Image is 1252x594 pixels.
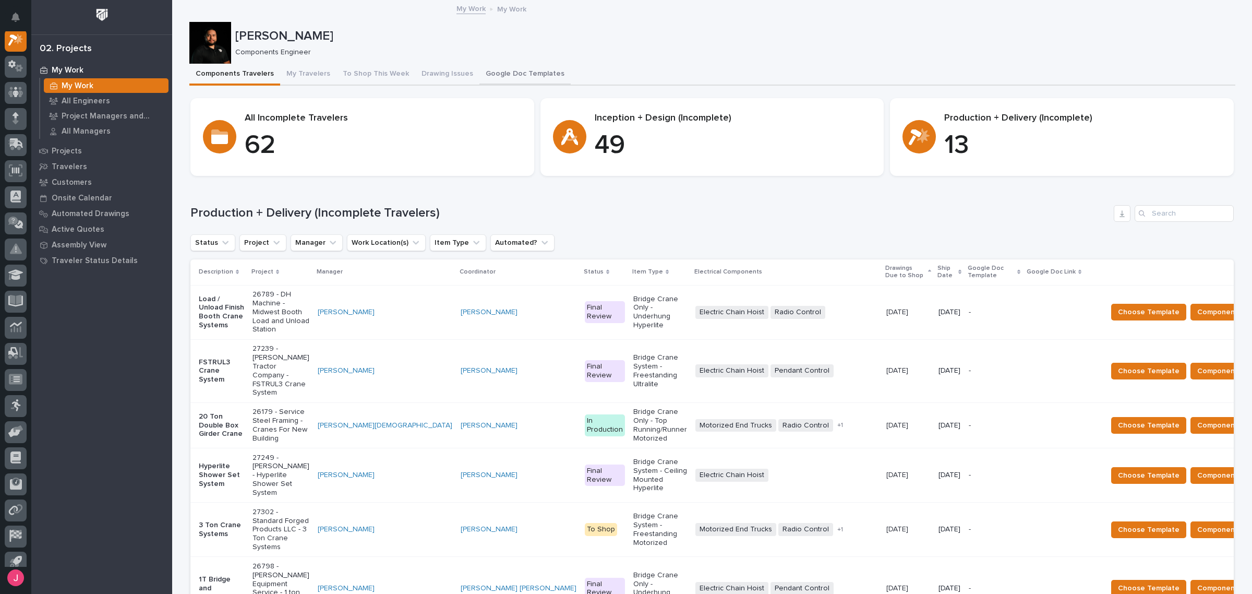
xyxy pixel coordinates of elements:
[944,113,1221,124] p: Production + Delivery (Incomplete)
[1118,469,1179,482] span: Choose Template
[62,127,111,136] p: All Managers
[52,241,106,250] p: Assembly View
[497,3,526,14] p: My Work
[415,64,479,86] button: Drawing Issues
[291,234,343,251] button: Manager
[31,221,172,237] a: Active Quotes
[62,112,164,121] p: Project Managers and Engineers
[245,113,522,124] p: All Incomplete Travelers
[252,454,309,497] p: 27249 - [PERSON_NAME] - Hyperlite Shower Set System
[969,421,1019,430] p: -
[1118,306,1179,318] span: Choose Template
[633,512,687,547] p: Bridge Crane System - Freestanding Motorized
[633,458,687,493] p: Bridge Crane System - Ceiling Mounted Hyperlite
[460,266,496,278] p: Coordinator
[5,6,27,28] button: Notifications
[199,358,244,384] p: FSTRUL3 Crane System
[280,64,336,86] button: My Travelers
[461,421,517,430] a: [PERSON_NAME]
[199,521,244,539] p: 3 Ton Crane Systems
[40,93,172,108] a: All Engineers
[5,567,27,589] button: users-avatar
[31,159,172,174] a: Travelers
[318,308,375,317] a: [PERSON_NAME]
[584,266,604,278] p: Status
[938,525,960,534] p: [DATE]
[52,66,83,75] p: My Work
[52,178,92,187] p: Customers
[461,366,517,375] a: [PERSON_NAME]
[771,364,834,377] span: Pendant Control
[40,43,92,55] div: 02. Projects
[92,5,112,25] img: Workspace Logo
[938,308,960,317] p: [DATE]
[1111,304,1186,320] button: Choose Template
[585,360,625,382] div: Final Review
[461,308,517,317] a: [PERSON_NAME]
[189,64,280,86] button: Components Travelers
[235,48,1227,57] p: Components Engineer
[1111,363,1186,379] button: Choose Template
[1111,417,1186,434] button: Choose Template
[318,421,452,430] a: [PERSON_NAME][DEMOGRAPHIC_DATA]
[252,508,309,552] p: 27302 - Standard Forged Products LLC - 3 Ton Crane Systems
[52,194,112,203] p: Onsite Calendar
[199,462,244,488] p: Hyperlite Shower Set System
[490,234,555,251] button: Automated?
[190,206,1110,221] h1: Production + Delivery (Incomplete Travelers)
[40,78,172,93] a: My Work
[31,143,172,159] a: Projects
[199,266,233,278] p: Description
[1027,266,1076,278] p: Google Doc Link
[235,29,1231,44] p: [PERSON_NAME]
[885,263,925,282] p: Drawings Due to Shop
[633,353,687,388] p: Bridge Crane System - Freestanding Ultralite
[461,525,517,534] a: [PERSON_NAME]
[317,266,343,278] p: Manager
[40,124,172,138] a: All Managers
[318,366,375,375] a: [PERSON_NAME]
[31,174,172,190] a: Customers
[944,130,1221,161] p: 13
[461,471,517,480] a: [PERSON_NAME]
[886,582,910,593] p: [DATE]
[632,266,663,278] p: Item Type
[336,64,415,86] button: To Shop This Week
[938,366,960,375] p: [DATE]
[585,414,625,436] div: In Production
[1118,419,1179,432] span: Choose Template
[52,256,138,266] p: Traveler Status Details
[695,364,768,377] span: Electric Chain Hoist
[318,525,375,534] a: [PERSON_NAME]
[778,419,833,432] span: Radio Control
[252,344,309,397] p: 27239 - [PERSON_NAME] Tractor Company - FSTRUL3 Crane System
[31,237,172,253] a: Assembly View
[695,306,768,319] span: Electric Chain Hoist
[31,253,172,268] a: Traveler Status Details
[52,209,129,219] p: Automated Drawings
[456,2,486,14] a: My Work
[695,523,776,536] span: Motorized End Trucks
[694,266,762,278] p: Electrical Components
[52,147,82,156] p: Projects
[1118,524,1179,536] span: Choose Template
[1111,467,1186,484] button: Choose Template
[1135,205,1234,222] input: Search
[52,162,87,172] p: Travelers
[969,584,1019,593] p: -
[1118,365,1179,377] span: Choose Template
[837,527,843,533] span: + 1
[1111,521,1186,538] button: Choose Template
[886,306,910,317] p: [DATE]
[31,190,172,206] a: Onsite Calendar
[479,64,571,86] button: Google Doc Templates
[318,584,375,593] a: [PERSON_NAME]
[239,234,286,251] button: Project
[969,525,1019,534] p: -
[886,419,910,430] p: [DATE]
[969,308,1019,317] p: -
[695,419,776,432] span: Motorized End Trucks
[938,584,960,593] p: [DATE]
[595,130,872,161] p: 49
